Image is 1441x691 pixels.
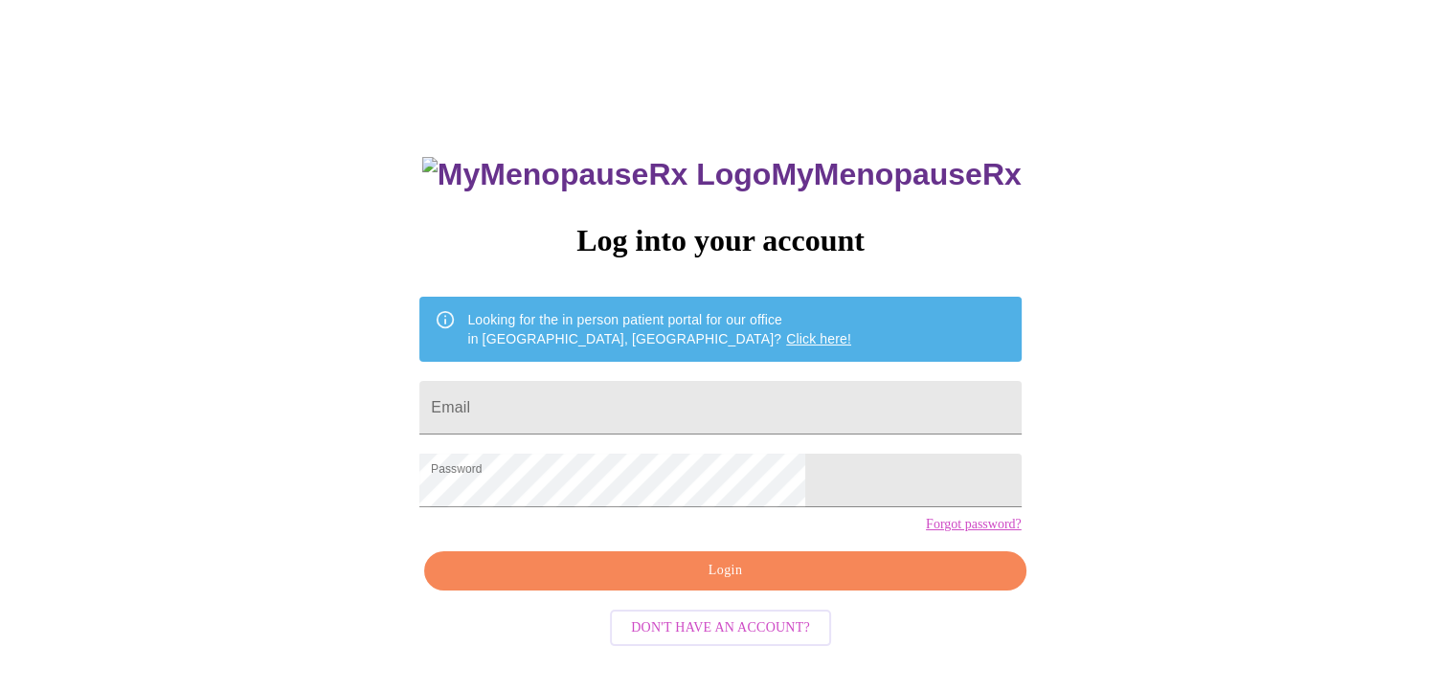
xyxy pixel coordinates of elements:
[446,559,1003,583] span: Login
[422,157,1022,192] h3: MyMenopauseRx
[610,610,831,647] button: Don't have an account?
[467,302,851,356] div: Looking for the in person patient portal for our office in [GEOGRAPHIC_DATA], [GEOGRAPHIC_DATA]?
[926,517,1022,532] a: Forgot password?
[419,223,1021,258] h3: Log into your account
[424,551,1025,591] button: Login
[605,618,836,635] a: Don't have an account?
[422,157,771,192] img: MyMenopauseRx Logo
[786,331,851,346] a: Click here!
[631,616,810,640] span: Don't have an account?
